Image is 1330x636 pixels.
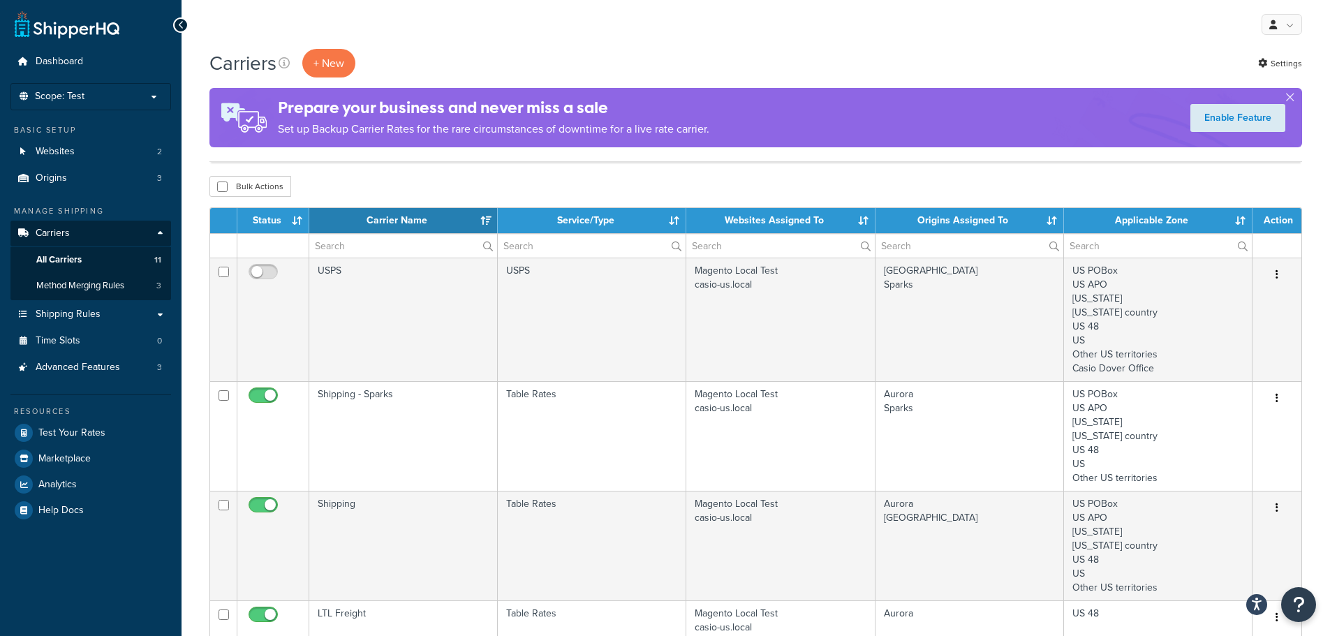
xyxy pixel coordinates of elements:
[36,280,124,292] span: Method Merging Rules
[15,10,119,38] a: ShipperHQ Home
[209,88,278,147] img: ad-rules-rateshop-fe6ec290ccb7230408bd80ed9643f0289d75e0ffd9eb532fc0e269fcd187b520.png
[38,427,105,439] span: Test Your Rates
[1190,104,1285,132] a: Enable Feature
[10,165,171,191] li: Origins
[209,176,291,197] button: Bulk Actions
[10,221,171,300] li: Carriers
[10,355,171,380] li: Advanced Features
[10,406,171,417] div: Resources
[38,505,84,517] span: Help Docs
[10,355,171,380] a: Advanced Features 3
[10,328,171,354] a: Time Slots 0
[1253,208,1301,233] th: Action
[686,258,875,381] td: Magento Local Test casio-us.local
[309,258,498,381] td: USPS
[10,472,171,497] a: Analytics
[1064,491,1253,600] td: US POBox US APO [US_STATE] [US_STATE] country US 48 US Other US territories
[875,258,1064,381] td: [GEOGRAPHIC_DATA] Sparks
[10,446,171,471] a: Marketplace
[875,491,1064,600] td: Aurora [GEOGRAPHIC_DATA]
[309,208,498,233] th: Carrier Name: activate to sort column ascending
[36,335,80,347] span: Time Slots
[1064,381,1253,491] td: US POBox US APO [US_STATE] [US_STATE] country US 48 US Other US territories
[38,479,77,491] span: Analytics
[36,56,83,68] span: Dashboard
[309,381,498,491] td: Shipping - Sparks
[156,280,161,292] span: 3
[686,491,875,600] td: Magento Local Test casio-us.local
[10,273,171,299] li: Method Merging Rules
[10,221,171,246] a: Carriers
[36,309,101,320] span: Shipping Rules
[1258,54,1302,73] a: Settings
[10,273,171,299] a: Method Merging Rules 3
[10,328,171,354] li: Time Slots
[36,362,120,374] span: Advanced Features
[36,228,70,239] span: Carriers
[686,234,874,258] input: Search
[35,91,84,103] span: Scope: Test
[498,491,686,600] td: Table Rates
[875,208,1064,233] th: Origins Assigned To: activate to sort column ascending
[36,146,75,158] span: Websites
[10,124,171,136] div: Basic Setup
[38,453,91,465] span: Marketplace
[237,208,309,233] th: Status: activate to sort column ascending
[498,234,686,258] input: Search
[10,49,171,75] a: Dashboard
[1281,587,1316,622] button: Open Resource Center
[157,172,162,184] span: 3
[875,381,1064,491] td: Aurora Sparks
[10,139,171,165] li: Websites
[302,49,355,77] button: + New
[10,139,171,165] a: Websites 2
[157,146,162,158] span: 2
[498,258,686,381] td: USPS
[157,335,162,347] span: 0
[278,119,709,139] p: Set up Backup Carrier Rates for the rare circumstances of downtime for a live rate carrier.
[686,208,875,233] th: Websites Assigned To: activate to sort column ascending
[10,420,171,445] a: Test Your Rates
[875,234,1063,258] input: Search
[498,381,686,491] td: Table Rates
[309,234,497,258] input: Search
[209,50,276,77] h1: Carriers
[157,362,162,374] span: 3
[1064,258,1253,381] td: US POBox US APO [US_STATE] [US_STATE] country US 48 US Other US territories Casio Dover Office
[10,302,171,327] a: Shipping Rules
[36,172,67,184] span: Origins
[10,247,171,273] a: All Carriers 11
[309,491,498,600] td: Shipping
[36,254,82,266] span: All Carriers
[154,254,161,266] span: 11
[278,96,709,119] h4: Prepare your business and never miss a sale
[10,247,171,273] li: All Carriers
[686,381,875,491] td: Magento Local Test casio-us.local
[1064,208,1253,233] th: Applicable Zone: activate to sort column ascending
[1064,234,1252,258] input: Search
[10,205,171,217] div: Manage Shipping
[498,208,686,233] th: Service/Type: activate to sort column ascending
[10,498,171,523] a: Help Docs
[10,165,171,191] a: Origins 3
